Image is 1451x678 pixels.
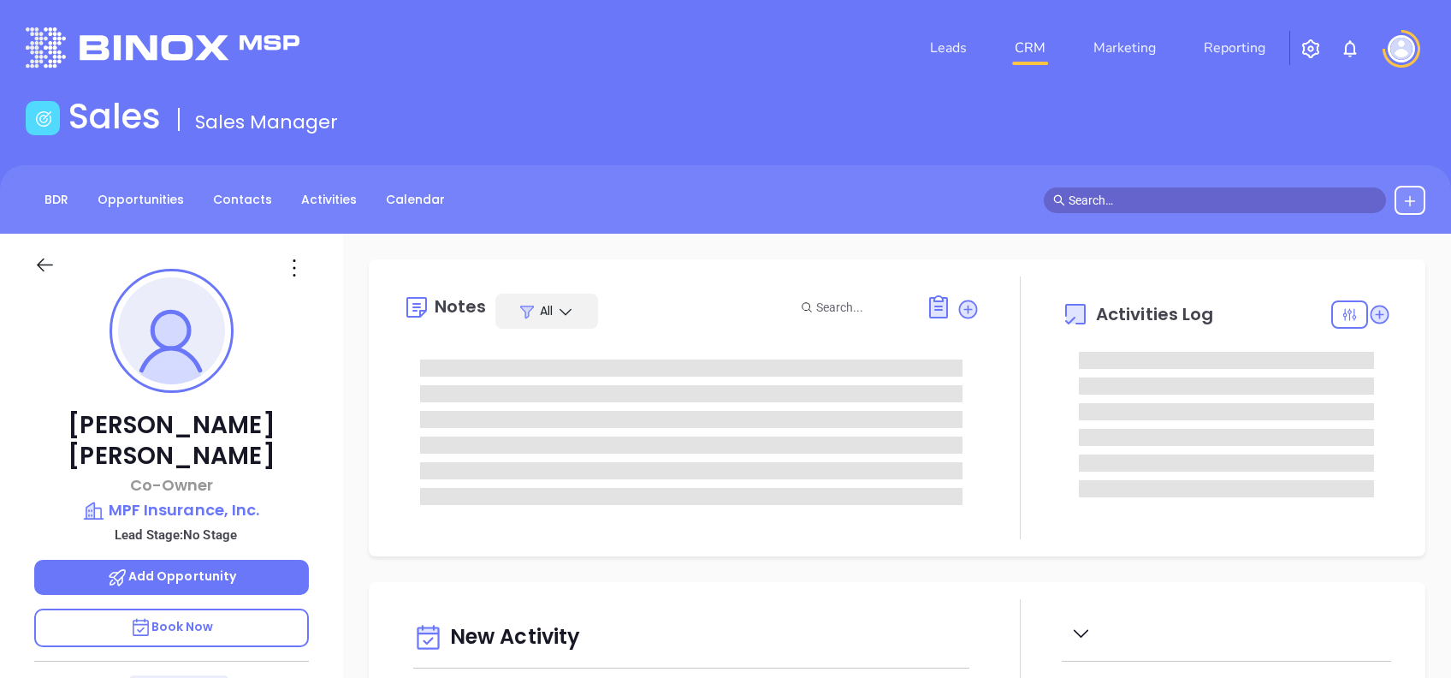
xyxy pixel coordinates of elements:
[34,473,309,497] p: Co-Owner
[1197,31,1272,65] a: Reporting
[203,186,282,214] a: Contacts
[1300,39,1321,59] img: iconSetting
[34,186,79,214] a: BDR
[435,298,487,315] div: Notes
[68,96,161,137] h1: Sales
[34,498,309,522] a: MPF Insurance, Inc.
[87,186,194,214] a: Opportunities
[1388,35,1415,62] img: user
[1008,31,1052,65] a: CRM
[291,186,367,214] a: Activities
[26,27,299,68] img: logo
[195,109,338,135] span: Sales Manager
[118,277,225,384] img: profile-user
[1340,39,1360,59] img: iconNotification
[816,298,907,317] input: Search...
[1096,306,1213,323] span: Activities Log
[130,618,214,635] span: Book Now
[43,524,309,546] p: Lead Stage: No Stage
[1069,191,1377,210] input: Search…
[540,302,553,319] span: All
[376,186,455,214] a: Calendar
[413,616,969,660] div: New Activity
[1087,31,1163,65] a: Marketing
[1053,194,1065,206] span: search
[923,31,974,65] a: Leads
[34,410,309,472] p: [PERSON_NAME] [PERSON_NAME]
[107,568,237,585] span: Add Opportunity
